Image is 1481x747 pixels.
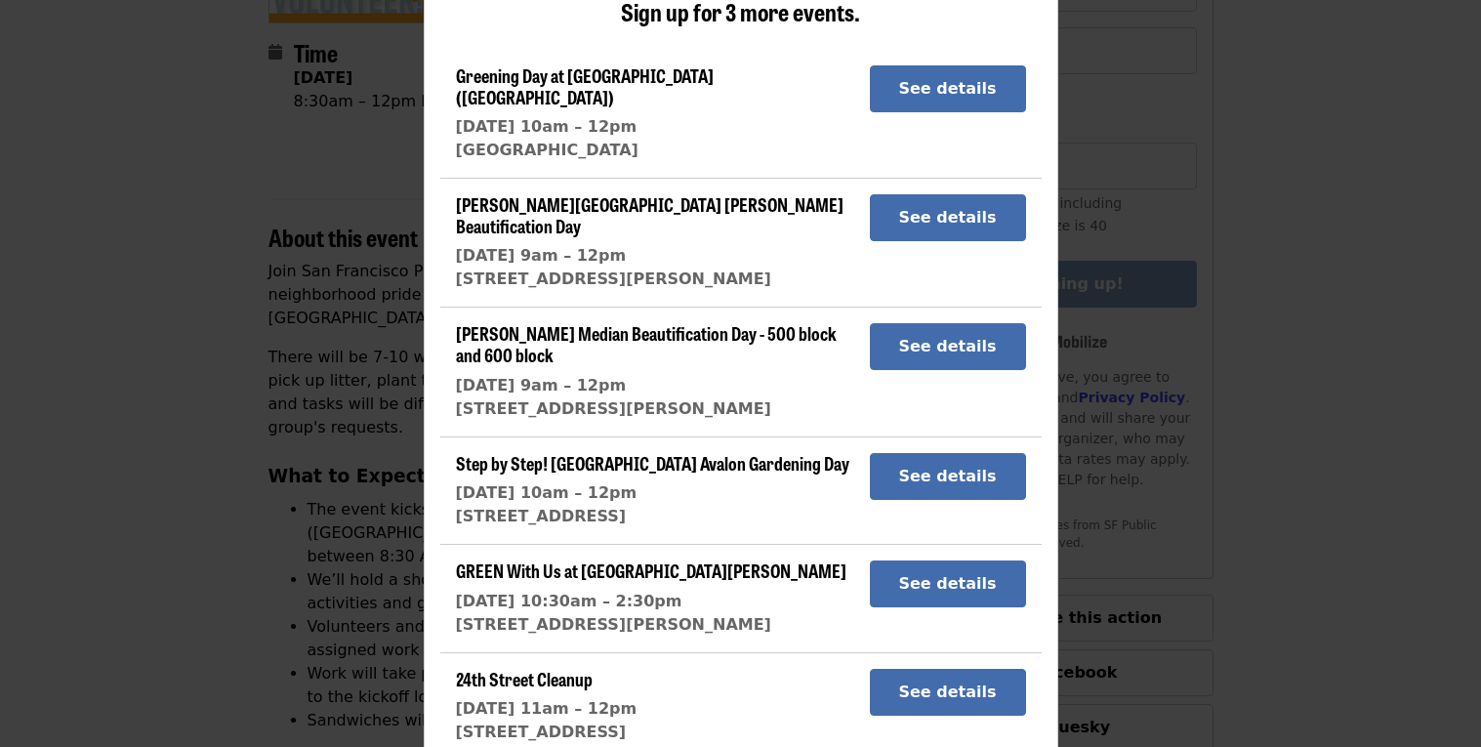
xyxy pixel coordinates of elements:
[456,453,849,529] a: Step by Step! [GEOGRAPHIC_DATA] Avalon Gardening Day[DATE] 10am – 12pm[STREET_ADDRESS]
[456,450,849,476] span: Step by Step! [GEOGRAPHIC_DATA] Avalon Gardening Day
[456,320,837,367] span: [PERSON_NAME] Median Beautification Day - 500 block and 600 block
[456,244,854,268] div: [DATE] 9am – 12pm
[870,194,1026,241] button: See details
[456,139,854,162] div: [GEOGRAPHIC_DATA]
[870,683,1026,701] a: See details
[456,481,849,505] div: [DATE] 10am – 12pm
[456,697,638,721] div: [DATE] 11am – 12pm
[456,115,854,139] div: [DATE] 10am – 12pm
[456,669,638,745] a: 24th Street Cleanup[DATE] 11am – 12pm[STREET_ADDRESS]
[456,62,714,109] span: Greening Day at [GEOGRAPHIC_DATA] ([GEOGRAPHIC_DATA])
[456,191,843,238] span: [PERSON_NAME][GEOGRAPHIC_DATA] [PERSON_NAME] Beautification Day
[456,560,846,637] a: GREEN With Us at [GEOGRAPHIC_DATA][PERSON_NAME][DATE] 10:30am – 2:30pm[STREET_ADDRESS][PERSON_NAME]
[870,467,1026,485] a: See details
[870,65,1026,112] button: See details
[870,453,1026,500] button: See details
[870,669,1026,716] button: See details
[456,65,854,162] a: Greening Day at [GEOGRAPHIC_DATA] ([GEOGRAPHIC_DATA])[DATE] 10am – 12pm[GEOGRAPHIC_DATA]
[456,558,846,583] span: GREEN With Us at [GEOGRAPHIC_DATA][PERSON_NAME]
[456,397,854,421] div: [STREET_ADDRESS][PERSON_NAME]
[870,337,1026,355] a: See details
[456,323,854,420] a: [PERSON_NAME] Median Beautification Day - 500 block and 600 block[DATE] 9am – 12pm[STREET_ADDRESS...
[456,194,854,291] a: [PERSON_NAME][GEOGRAPHIC_DATA] [PERSON_NAME] Beautification Day[DATE] 9am – 12pm[STREET_ADDRESS][...
[870,560,1026,607] button: See details
[456,721,638,744] div: [STREET_ADDRESS]
[870,79,1026,98] a: See details
[456,268,854,291] div: [STREET_ADDRESS][PERSON_NAME]
[870,208,1026,227] a: See details
[456,374,854,397] div: [DATE] 9am – 12pm
[456,613,846,637] div: [STREET_ADDRESS][PERSON_NAME]
[456,666,593,691] span: 24th Street Cleanup
[456,590,846,613] div: [DATE] 10:30am – 2:30pm
[870,323,1026,370] button: See details
[870,574,1026,593] a: See details
[456,505,849,528] div: [STREET_ADDRESS]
